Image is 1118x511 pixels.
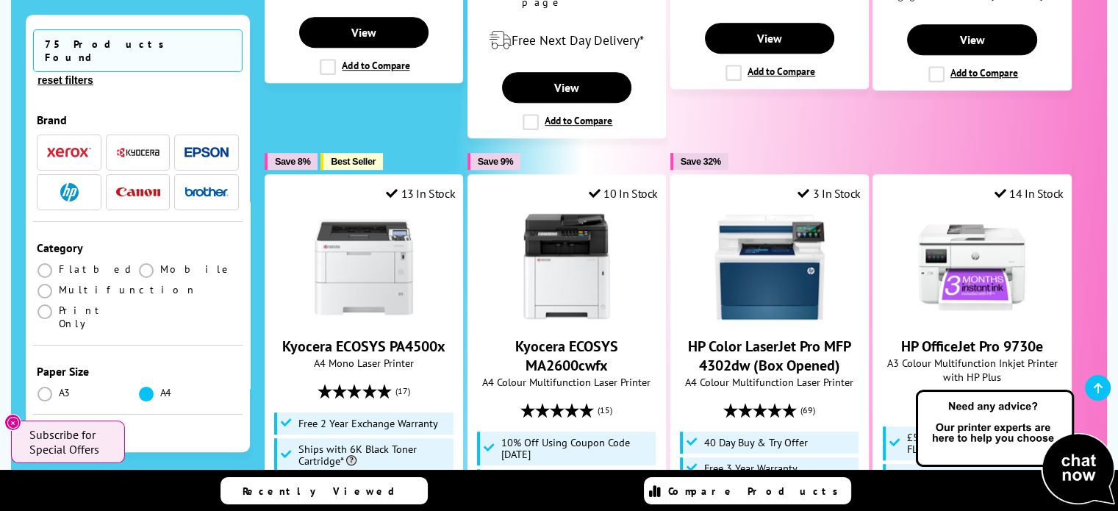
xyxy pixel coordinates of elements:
button: Canon [112,182,165,202]
img: HP [60,183,79,201]
img: Kyocera ECOSYS PA4500x [309,212,419,322]
button: Brother [180,182,233,202]
span: Save 32% [681,156,721,167]
button: Xerox [43,143,96,162]
span: 10% Off Using Coupon Code [DATE] [501,437,652,460]
span: A4 Colour Multifunction Laser Printer [476,375,658,389]
span: Subscribe for Special Offers [29,427,110,457]
div: Category [37,240,239,255]
a: HP OfficeJet Pro 9730e [901,337,1043,356]
img: Kyocera ECOSYS MA2600cwfx [512,212,622,322]
img: HP OfficeJet Pro 9730e [917,212,1027,322]
span: (15) [598,396,612,424]
div: Brand [37,112,239,127]
button: Save 9% [467,153,520,170]
span: Mobile [160,262,233,276]
span: Flatbed [59,262,136,276]
span: A4 [160,386,173,399]
a: Kyocera ECOSYS MA2600cwfx [512,310,622,325]
img: Kyocera [116,147,160,158]
span: Up to 3 Years Extended Warranty* [907,469,1058,493]
a: View [705,23,834,54]
span: £5 Off with Coupon Code FLASH5 [907,432,1058,455]
span: A4 Colour Multifunction Laser Printer [678,375,861,389]
label: Add to Compare [725,65,815,81]
a: Compare Products [644,477,851,504]
a: HP Color LaserJet Pro MFP 4302dw (Box Opened) [688,337,851,375]
span: (17) [395,377,409,405]
span: A3 Colour Multifunction Inkjet Printer with HP Plus [881,356,1063,384]
span: Free 3 Year Warranty [704,462,798,474]
button: Best Seller [320,153,383,170]
span: Recently Viewed [243,485,409,498]
span: A3 [59,386,72,399]
a: Kyocera ECOSYS PA4500x [282,337,445,356]
span: Save 8% [275,156,310,167]
span: Print Only [59,304,137,330]
img: Epson [184,147,229,158]
span: Best Seller [331,156,376,167]
button: reset filters [33,74,97,87]
a: View [299,17,429,48]
img: HP Color LaserJet Pro MFP 4302dw (Box Opened) [714,212,825,322]
img: Xerox [47,148,91,158]
a: HP Color LaserJet Pro MFP 4302dw (Box Opened) [714,310,825,325]
span: Ships with 6K Black Toner Cartridge* [298,443,449,467]
img: Canon [116,187,160,197]
button: Epson [180,143,233,162]
span: (69) [800,396,815,424]
button: Save 32% [670,153,728,170]
a: HP OfficeJet Pro 9730e [917,310,1027,325]
span: Save 9% [478,156,513,167]
div: modal_delivery [476,20,658,61]
div: 3 In Stock [798,186,861,201]
span: 75 Products Found [33,29,243,72]
a: Recently Viewed [221,477,428,504]
div: Colour or Mono [37,433,239,448]
label: Add to Compare [523,114,612,130]
span: Compare Products [668,485,846,498]
span: Free 2 Year Exchange Warranty [298,418,438,429]
span: Multifunction [59,283,197,296]
button: HP [43,182,96,202]
span: A4 Mono Laser Printer [273,356,455,370]
button: Save 8% [265,153,318,170]
a: View [502,72,631,103]
div: 10 In Stock [589,186,658,201]
label: Add to Compare [320,59,409,75]
button: Close [4,414,21,431]
a: View [907,24,1036,55]
a: Kyocera ECOSYS PA4500x [309,310,419,325]
span: 40 Day Buy & Try Offer [704,437,808,449]
label: Add to Compare [928,66,1018,82]
a: Kyocera ECOSYS MA2600cwfx [515,337,618,375]
button: Kyocera [112,143,165,162]
div: 14 In Stock [994,186,1063,201]
img: Brother [184,187,229,197]
img: Open Live Chat window [912,387,1118,508]
div: Paper Size [37,364,239,379]
div: 13 In Stock [386,186,455,201]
